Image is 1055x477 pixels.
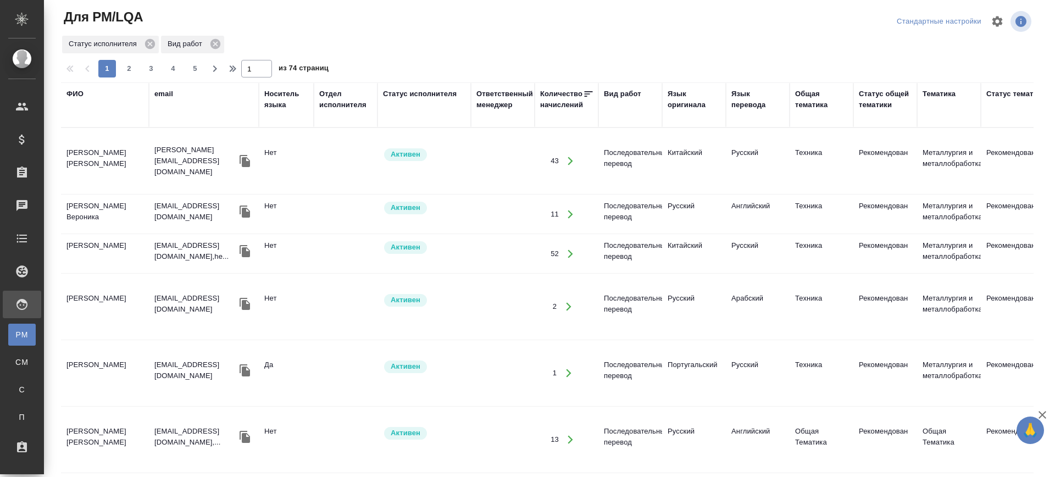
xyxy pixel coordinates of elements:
[259,195,314,234] td: Нет
[790,354,853,392] td: Техника
[859,88,912,110] div: Статус общей тематики
[62,36,159,53] div: Статус исполнителя
[790,235,853,273] td: Техника
[726,235,790,273] td: Русский
[986,88,1046,99] div: Статус тематики
[164,60,182,77] button: 4
[168,38,206,49] p: Вид работ
[391,149,420,160] p: Активен
[259,287,314,326] td: Нет
[917,354,981,392] td: Металлургия и металлобработка
[154,426,237,448] p: [EMAIL_ADDRESS][DOMAIN_NAME],...
[14,412,30,423] span: П
[8,379,36,401] a: С
[726,287,790,326] td: Арабский
[668,88,720,110] div: Язык оригинала
[61,420,149,459] td: [PERSON_NAME] [PERSON_NAME]
[154,240,237,262] p: [EMAIL_ADDRESS][DOMAIN_NAME],he...
[383,201,465,215] div: Рядовой исполнитель: назначай с учетом рейтинга
[154,145,237,178] p: [PERSON_NAME][EMAIL_ADDRESS][DOMAIN_NAME]
[391,361,420,372] p: Активен
[604,88,641,99] div: Вид работ
[154,359,237,381] p: [EMAIL_ADDRESS][DOMAIN_NAME]
[259,354,314,392] td: Да
[726,142,790,180] td: Русский
[662,195,726,234] td: Русский
[237,362,253,379] button: Скопировать
[61,354,149,392] td: [PERSON_NAME]
[662,354,726,392] td: Португальский
[551,209,559,220] div: 11
[259,142,314,180] td: Нет
[894,13,984,30] div: split button
[14,384,30,395] span: С
[917,287,981,326] td: Металлургия и металлобработка
[61,235,149,273] td: [PERSON_NAME]
[598,195,662,234] td: Последовательный перевод
[790,142,853,180] td: Техника
[383,359,465,374] div: Рядовой исполнитель: назначай с учетом рейтинга
[598,142,662,180] td: Последовательный перевод
[790,195,853,234] td: Техника
[557,362,580,385] button: Открыть работы
[237,429,253,445] button: Скопировать
[662,420,726,459] td: Русский
[662,235,726,273] td: Китайский
[61,195,149,234] td: [PERSON_NAME] Вероника
[559,429,582,451] button: Открыть работы
[1017,417,1044,444] button: 🙏
[553,368,557,379] div: 1
[237,296,253,312] button: Скопировать
[598,354,662,392] td: Последовательный перевод
[795,88,848,110] div: Общая тематика
[553,301,557,312] div: 2
[551,434,559,445] div: 13
[726,195,790,234] td: Английский
[8,406,36,428] a: П
[476,88,533,110] div: Ответственный менеджер
[726,420,790,459] td: Английский
[383,147,465,162] div: Рядовой исполнитель: назначай с учетом рейтинга
[853,142,917,180] td: Рекомендован
[259,420,314,459] td: Нет
[8,351,36,373] a: CM
[161,36,224,53] div: Вид работ
[383,88,457,99] div: Статус исполнителя
[264,88,308,110] div: Носитель языка
[391,295,420,306] p: Активен
[984,8,1010,35] span: Настроить таблицу
[853,235,917,273] td: Рекомендован
[917,142,981,180] td: Металлургия и металлобработка
[154,201,237,223] p: [EMAIL_ADDRESS][DOMAIN_NAME]
[790,420,853,459] td: Общая Тематика
[142,60,160,77] button: 3
[61,287,149,326] td: [PERSON_NAME]
[391,428,420,439] p: Активен
[731,88,784,110] div: Язык перевода
[391,202,420,213] p: Активен
[598,235,662,273] td: Последовательный перевод
[790,287,853,326] td: Техника
[726,354,790,392] td: Русский
[154,293,237,315] p: [EMAIL_ADDRESS][DOMAIN_NAME]
[853,287,917,326] td: Рекомендован
[66,88,84,99] div: ФИО
[237,203,253,220] button: Скопировать
[551,248,559,259] div: 52
[662,287,726,326] td: Русский
[383,293,465,308] div: Рядовой исполнитель: назначай с учетом рейтинга
[853,420,917,459] td: Рекомендован
[540,88,583,110] div: Количество начислений
[559,150,582,173] button: Открыть работы
[186,60,204,77] button: 5
[237,243,253,259] button: Скопировать
[8,324,36,346] a: PM
[917,420,981,459] td: Общая Тематика
[14,329,30,340] span: PM
[164,63,182,74] span: 4
[383,240,465,255] div: Рядовой исполнитель: назначай с учетом рейтинга
[662,142,726,180] td: Китайский
[923,88,956,99] div: Тематика
[61,142,149,180] td: [PERSON_NAME] [PERSON_NAME]
[319,88,372,110] div: Отдел исполнителя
